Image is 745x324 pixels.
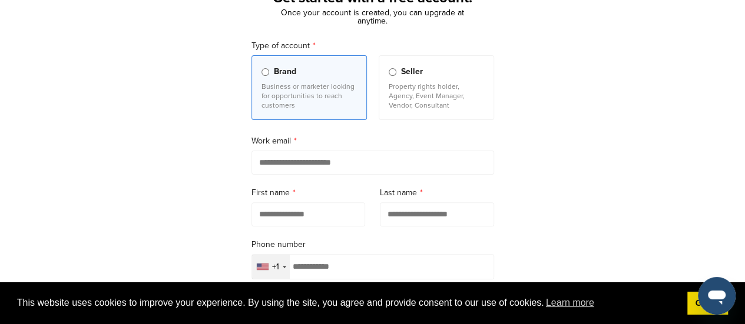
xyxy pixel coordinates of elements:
[251,186,366,199] label: First name
[281,8,464,26] span: Once your account is created, you can upgrade at anytime.
[274,65,296,78] span: Brand
[687,292,728,315] a: dismiss cookie message
[401,65,423,78] span: Seller
[17,294,678,312] span: This website uses cookies to improve your experience. By using the site, you agree and provide co...
[389,82,484,110] p: Property rights holder, Agency, Event Manager, Vendor, Consultant
[544,294,596,312] a: learn more about cookies
[251,39,494,52] label: Type of account
[251,135,494,148] label: Work email
[698,277,736,315] iframe: Button to launch messaging window
[261,82,357,110] p: Business or marketer looking for opportunities to reach customers
[380,186,494,199] label: Last name
[272,263,279,271] div: +1
[261,68,269,76] input: Brand Business or marketer looking for opportunities to reach customers
[252,255,290,279] div: Selected country
[389,68,396,76] input: Seller Property rights holder, Agency, Event Manager, Vendor, Consultant
[251,238,494,251] label: Phone number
